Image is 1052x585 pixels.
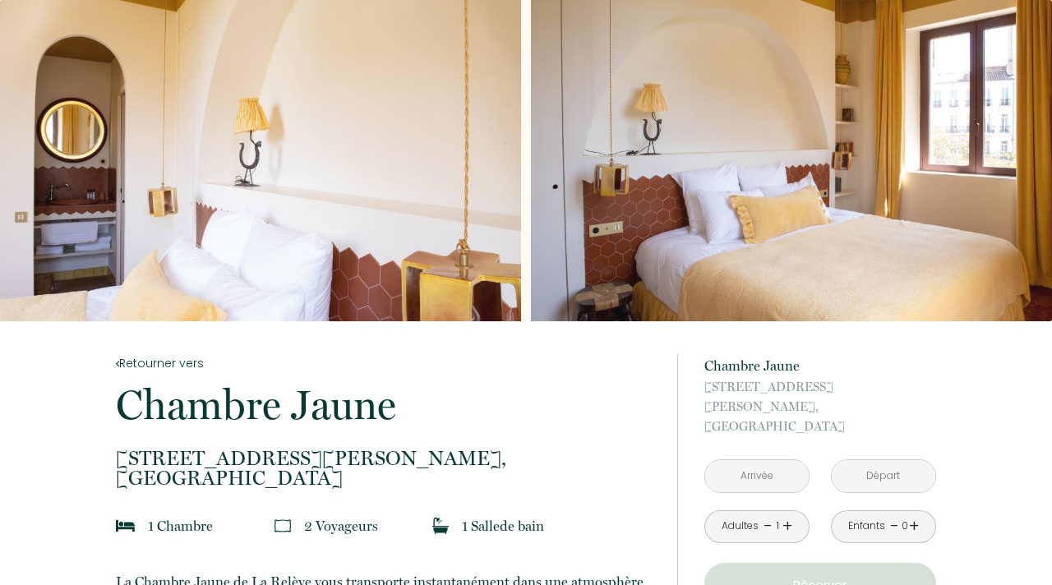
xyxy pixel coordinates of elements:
a: - [764,514,773,539]
a: - [890,514,899,539]
a: Retourner vers [116,354,655,372]
p: Chambre Jaune [704,354,936,377]
div: Adultes [722,518,759,534]
div: 1 [773,518,782,534]
input: Arrivée [705,460,809,492]
p: [GEOGRAPHIC_DATA] [704,377,936,436]
input: Départ [832,460,935,492]
span: [STREET_ADDRESS][PERSON_NAME], [704,377,936,417]
p: 1 Salle de bain [462,514,544,537]
p: [GEOGRAPHIC_DATA] [116,449,655,488]
p: 2 Voyageur [304,514,378,537]
span: s [372,518,378,534]
p: Chambre Jaune [116,385,655,426]
div: Enfants [848,518,885,534]
a: + [909,514,919,539]
div: 0 [901,518,909,534]
span: [STREET_ADDRESS][PERSON_NAME], [116,449,655,468]
a: + [782,514,792,539]
img: guests [275,518,291,534]
p: 1 Chambre [148,514,213,537]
